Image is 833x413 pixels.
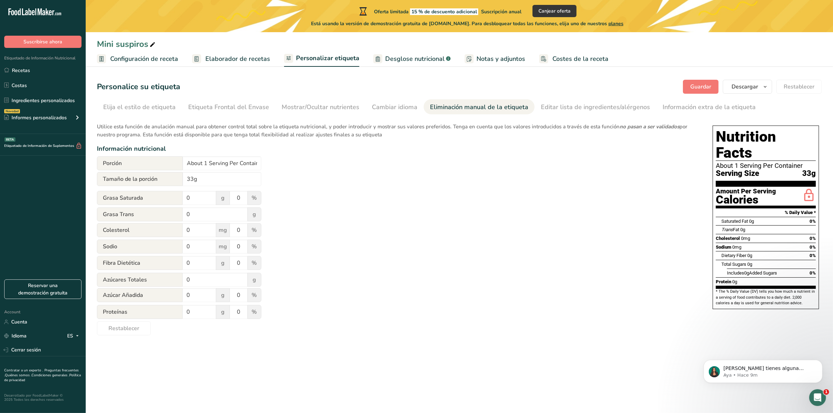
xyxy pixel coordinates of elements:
span: 0mg [741,236,750,241]
div: BETA [5,137,15,142]
span: Dietary Fiber [721,253,746,258]
div: About 1 Serving Per Container [716,162,816,169]
span: Grasa Saturada [97,191,183,205]
a: Configuración de receta [97,51,178,67]
span: Colesterol [97,223,183,237]
div: Etiqueta Frontal del Envase [188,102,269,112]
span: Elaborador de recetas [205,54,270,64]
a: Desglose nutricional [373,51,451,67]
div: Información nutricional [97,144,699,154]
div: Informes personalizados [4,114,67,121]
span: 0% [810,236,816,241]
span: 0g [749,219,754,224]
span: Personalizar etiqueta [296,54,359,63]
span: 0% [810,270,816,276]
div: Oferta limitada [358,7,521,15]
a: Condiciones generales . [31,373,69,378]
span: Canjear oferta [538,7,571,15]
span: 0g [747,262,752,267]
a: Contratar a un experto . [4,368,43,373]
div: Cambiar idioma [372,102,417,112]
span: Está usando la versión de demostración gratuita de [DOMAIN_NAME]. Para desbloquear todas las func... [311,20,623,27]
div: Amount Per Serving [716,188,776,195]
button: Restablecer [776,80,822,94]
span: Descargar [732,83,758,91]
span: 33g [802,169,816,178]
span: % [247,240,261,254]
iframe: Intercom live chat [809,389,826,406]
h1: Personalice su etiqueta [97,81,180,93]
span: Serving Size [716,169,759,178]
span: Costes de la receta [552,54,608,64]
section: * The % Daily Value (DV) tells you how much a nutrient in a serving of food contributes to a dail... [716,289,816,306]
div: Mostrar/Ocultar nutrientes [282,102,359,112]
span: Suscribirse ahora [23,38,62,45]
a: Elaborador de recetas [192,51,270,67]
span: 0g [747,253,752,258]
span: 1 [824,389,829,395]
div: Información extra de la etiqueta [663,102,756,112]
div: ES [67,332,82,340]
button: Descargar [723,80,772,94]
span: Protein [716,279,731,284]
span: 0g [732,279,737,284]
span: Sodio [97,240,183,254]
span: Proteínas [97,305,183,319]
div: Elija el estilo de etiqueta [103,102,176,112]
span: % [247,256,261,270]
div: Calories [716,195,776,205]
button: Suscribirse ahora [4,36,82,48]
span: % [247,223,261,237]
span: mg [216,240,230,254]
span: Configuración de receta [110,54,178,64]
span: mg [216,223,230,237]
span: Guardar [690,83,711,91]
div: Desarrollado por FoodLabelMaker © 2025 Todos los derechos reservados [4,393,82,402]
span: Fibra Dietética [97,256,183,270]
a: Notas y adjuntos [465,51,525,67]
button: Guardar [683,80,719,94]
span: planes [608,20,623,27]
a: Idioma [4,330,27,342]
div: Eliminación manual de la etiqueta [430,102,528,112]
div: Editar lista de ingredientes/alérgenos [541,102,650,112]
span: Sodium [716,244,731,250]
div: Mini suspiros [97,38,157,50]
iframe: Intercom notifications mensaje [693,345,833,394]
span: Saturated Fat [721,219,748,224]
span: 0% [810,219,816,224]
span: Grasa Trans [97,207,183,221]
span: Restablecer [784,83,814,91]
a: Reservar una demostración gratuita [4,279,82,299]
a: Costes de la receta [539,51,608,67]
span: Total Sugars [721,262,746,267]
span: g [247,207,261,221]
h1: Nutrition Facts [716,129,816,161]
span: Restablecer [108,324,139,333]
span: g [247,273,261,287]
span: % [247,191,261,205]
span: Suscripción anual [481,8,521,15]
span: 15 % de descuento adicional [410,8,478,15]
a: Política de privacidad [4,373,81,383]
span: 0mg [732,244,741,250]
b: no pasan a ser validados [620,123,679,130]
a: Personalizar etiqueta [284,50,359,67]
button: Restablecer [97,321,151,335]
span: 0% [810,244,816,250]
span: % [247,288,261,302]
span: g [216,288,230,302]
span: Notas y adjuntos [476,54,525,64]
span: 0% [810,253,816,258]
span: Desglose nutricional [385,54,445,64]
span: % [247,305,261,319]
div: Novedad [4,109,20,113]
span: Fat [721,227,739,232]
span: g [216,305,230,319]
i: Trans [721,227,733,232]
button: Canjear oferta [532,5,577,17]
